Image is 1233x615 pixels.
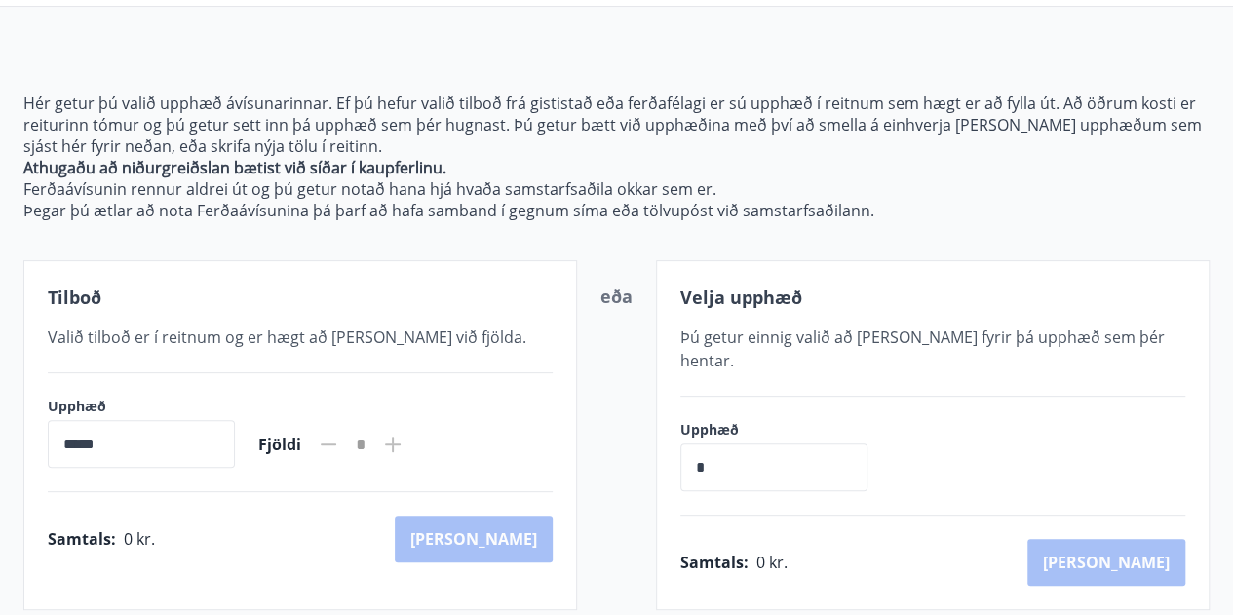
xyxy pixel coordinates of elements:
[23,200,1210,221] p: Þegar þú ætlar að nota Ferðaávísunina þá þarf að hafa samband í gegnum síma eða tölvupóst við sam...
[48,528,116,550] span: Samtals :
[23,178,1210,200] p: Ferðaávísunin rennur aldrei út og þú getur notað hana hjá hvaða samstarfsaðila okkar sem er.
[23,93,1210,157] p: Hér getur þú valið upphæð ávísunarinnar. Ef þú hefur valið tilboð frá gististað eða ferðafélagi e...
[680,286,802,309] span: Velja upphæð
[124,528,155,550] span: 0 kr.
[600,285,633,308] span: eða
[680,327,1165,371] span: Þú getur einnig valið að [PERSON_NAME] fyrir þá upphæð sem þér hentar.
[680,420,887,440] label: Upphæð
[48,286,101,309] span: Tilboð
[680,552,749,573] span: Samtals :
[48,397,235,416] label: Upphæð
[23,157,446,178] strong: Athugaðu að niðurgreiðslan bætist við síðar í kaupferlinu.
[48,327,526,348] span: Valið tilboð er í reitnum og er hægt að [PERSON_NAME] við fjölda.
[258,434,301,455] span: Fjöldi
[756,552,788,573] span: 0 kr.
